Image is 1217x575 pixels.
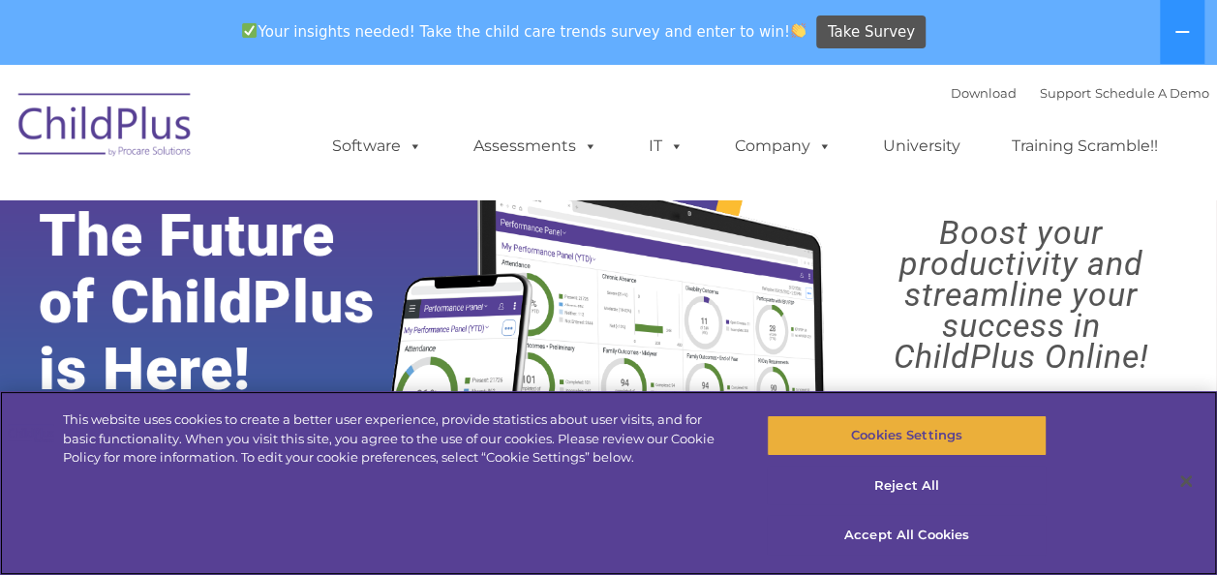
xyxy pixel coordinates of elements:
a: Support [1040,85,1091,101]
img: ChildPlus by Procare Solutions [9,79,202,176]
img: 👏 [791,23,806,38]
rs-layer: Boost your productivity and streamline your success in ChildPlus Online! [840,217,1202,372]
a: Take Survey [816,15,926,49]
a: Company [715,127,851,166]
button: Close [1165,460,1207,502]
button: Reject All [767,466,1047,506]
a: Training Scramble!! [992,127,1177,166]
span: Last name [269,128,328,142]
a: IT [629,127,703,166]
span: Your insights needed! Take the child care trends survey and enter to win! [234,13,814,50]
a: University [864,127,980,166]
span: Phone number [269,207,351,222]
button: Cookies Settings [767,415,1047,456]
button: Accept All Cookies [767,515,1047,556]
font: | [951,85,1209,101]
a: Software [313,127,441,166]
span: Take Survey [828,15,915,49]
rs-layer: The Future of ChildPlus is Here! [39,202,427,403]
a: Schedule A Demo [1095,85,1209,101]
img: ✅ [242,23,257,38]
a: Download [951,85,1017,101]
a: Assessments [454,127,617,166]
div: This website uses cookies to create a better user experience, provide statistics about user visit... [63,410,730,468]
